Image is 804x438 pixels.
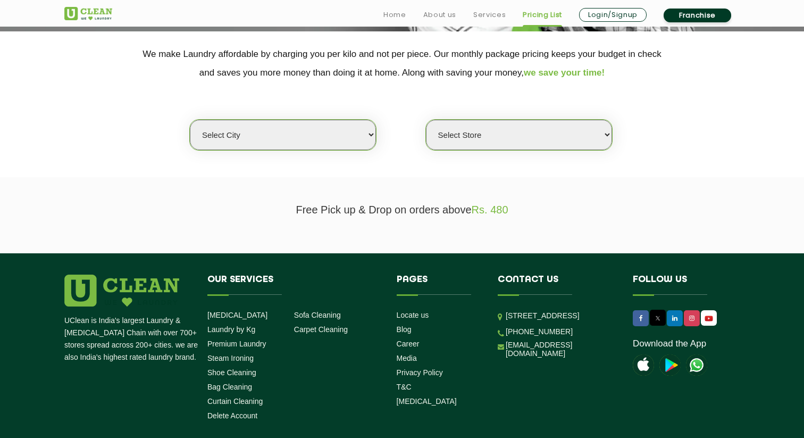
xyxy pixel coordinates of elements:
[659,354,681,376] img: playstoreicon.png
[702,313,716,324] img: UClean Laundry and Dry Cleaning
[207,368,256,377] a: Shoe Cleaning
[397,275,482,295] h4: Pages
[207,340,266,348] a: Premium Laundry
[207,311,267,319] a: [MEDICAL_DATA]
[524,68,605,78] span: we save your time!
[473,9,506,21] a: Services
[64,45,740,82] p: We make Laundry affordable by charging you per kilo and not per piece. Our monthly package pricin...
[397,340,420,348] a: Career
[207,325,255,334] a: Laundry by Kg
[64,7,112,20] img: UClean Laundry and Dry Cleaning
[664,9,731,22] a: Franchise
[397,368,443,377] a: Privacy Policy
[64,204,740,216] p: Free Pick up & Drop on orders above
[397,397,457,406] a: [MEDICAL_DATA]
[397,311,429,319] a: Locate us
[64,275,179,307] img: logo.png
[294,311,341,319] a: Sofa Cleaning
[686,354,707,376] img: UClean Laundry and Dry Cleaning
[397,325,412,334] a: Blog
[397,354,417,362] a: Media
[64,315,199,363] p: UClean is India's largest Laundry & [MEDICAL_DATA] Chain with over 700+ stores spread across 200+...
[207,275,381,295] h4: Our Services
[523,9,562,21] a: Pricing List
[506,327,573,336] a: [PHONE_NUMBER]
[207,354,254,362] a: Steam Ironing
[383,9,406,21] a: Home
[294,325,348,334] a: Carpet Cleaning
[633,354,654,376] img: apple-icon.png
[207,411,257,420] a: Delete Account
[472,204,508,216] span: Rs. 480
[207,397,263,406] a: Curtain Cleaning
[506,310,617,322] p: [STREET_ADDRESS]
[633,338,706,349] a: Download the App
[397,383,412,391] a: T&C
[498,275,617,295] h4: Contact us
[207,383,252,391] a: Bag Cleaning
[633,275,726,295] h4: Follow us
[506,341,617,358] a: [EMAIL_ADDRESS][DOMAIN_NAME]
[579,8,647,22] a: Login/Signup
[423,9,456,21] a: About us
